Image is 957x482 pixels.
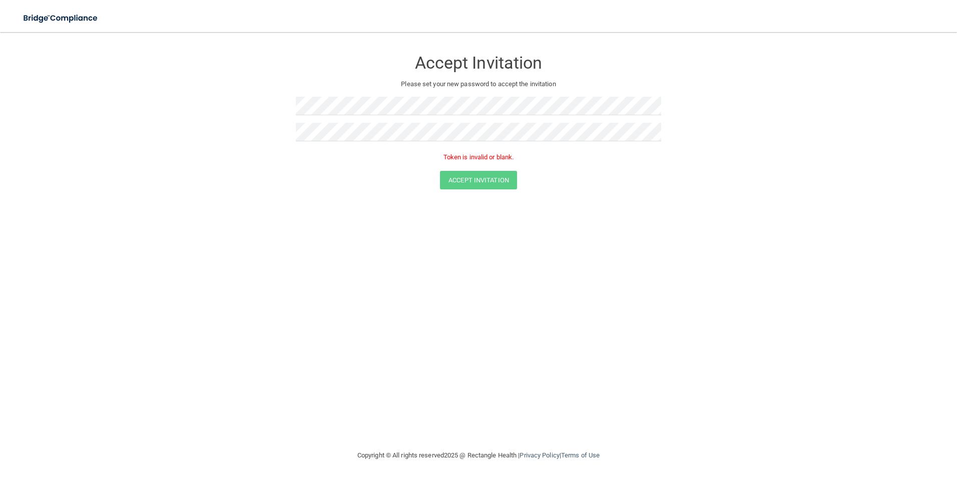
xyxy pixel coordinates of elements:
[440,171,517,189] button: Accept Invitation
[303,78,654,90] p: Please set your new password to accept the invitation
[520,451,559,459] a: Privacy Policy
[296,54,661,72] h3: Accept Invitation
[296,439,661,471] div: Copyright © All rights reserved 2025 @ Rectangle Health | |
[561,451,600,459] a: Terms of Use
[15,8,107,29] img: bridge_compliance_login_screen.278c3ca4.svg
[296,151,661,163] p: Token is invalid or blank.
